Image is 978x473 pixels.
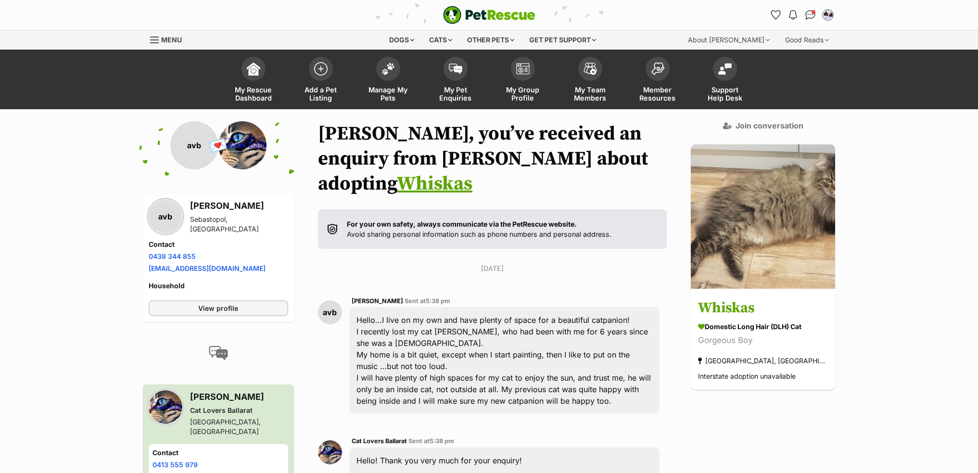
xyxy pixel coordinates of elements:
div: Other pets [460,30,521,50]
span: My Pet Enquiries [434,86,477,102]
div: Dogs [382,30,421,50]
div: Good Reads [778,30,836,50]
a: My Rescue Dashboard [220,52,287,109]
img: team-members-icon-5396bd8760b3fe7c0b43da4ab00e1e3bb1a5d9ba89233759b79545d2d3fc5d0d.svg [584,63,597,75]
span: Sent at [405,297,450,305]
div: Cat Lovers Ballarat [190,406,288,415]
h1: [PERSON_NAME], you’ve received an enquiry from [PERSON_NAME] about adopting [318,121,667,196]
a: Add a Pet Listing [287,52,355,109]
a: Support Help Desk [691,52,759,109]
div: avb [318,300,342,324]
div: Domestic Long Hair (DLH) Cat [698,322,828,332]
div: avb [149,200,182,233]
h3: Whiskas [698,298,828,320]
img: member-resources-icon-8e73f808a243e03378d46382f2149f9095a855e16c252ad45f914b54edf8863c.svg [651,62,664,75]
a: My Group Profile [489,52,557,109]
div: avb [170,121,218,169]
span: Cat Lovers Ballarat [352,437,407,445]
div: Gorgeous Boy [698,334,828,347]
img: conversation-icon-4a6f8262b818ee0b60e3300018af0b2d0b884aa5de6e9bcb8d3d4eeb1a70a7c4.svg [209,346,228,360]
p: Avoid sharing personal information such as phone numbers and personal address. [347,219,611,240]
span: Member Resources [636,86,679,102]
a: 0438 344 855 [149,252,196,260]
span: My Team Members [569,86,612,102]
a: Member Resources [624,52,691,109]
span: Support Help Desk [703,86,747,102]
button: Notifications [786,7,801,23]
div: Hello…I live on my own and have plenty of space for a beautiful catpanion! I recently lost my cat... [349,307,660,414]
img: notifications-46538b983faf8c2785f20acdc204bb7945ddae34d4c08c2a6579f10ce5e182be.svg [789,10,797,20]
div: [GEOGRAPHIC_DATA], [GEOGRAPHIC_DATA] [190,417,288,436]
img: logo-e224e6f780fb5917bec1dbf3a21bbac754714ae5b6737aabdf751b685950b380.svg [443,6,535,24]
h3: [PERSON_NAME] [190,390,288,404]
a: Manage My Pets [355,52,422,109]
h3: [PERSON_NAME] [190,199,288,213]
img: help-desk-icon-fdf02630f3aa405de69fd3d07c3f3aa587a6932b1a1747fa1d2bba05be0121f9.svg [718,63,732,75]
div: Get pet support [522,30,603,50]
img: Cat Lovers Ballarat profile pic [318,440,342,464]
h4: Contact [149,240,288,249]
img: chat-41dd97257d64d25036548639549fe6c8038ab92f7586957e7f3b1b290dea8141.svg [805,10,815,20]
span: Add a Pet Listing [299,86,343,102]
a: Whiskas Domestic Long Hair (DLH) Cat Gorgeous Boy [GEOGRAPHIC_DATA], [GEOGRAPHIC_DATA] Interstate... [691,291,835,390]
img: catherine blew profile pic [823,10,833,20]
img: Whiskas [691,144,835,289]
span: View profile [198,303,238,313]
strong: For your own safety, always communicate via the PetRescue website. [347,220,577,228]
div: Sebastopol, [GEOGRAPHIC_DATA] [190,215,288,234]
span: 5:38 pm [430,437,454,445]
span: My Rescue Dashboard [232,86,275,102]
p: [DATE] [318,263,667,273]
a: Whiskas [397,172,472,196]
img: dashboard-icon-eb2f2d2d3e046f16d808141f083e7271f6b2e854fb5c12c21221c1fb7104beca.svg [247,62,260,76]
a: My Pet Enquiries [422,52,489,109]
span: Interstate adoption unavailable [698,372,796,381]
div: Cats [422,30,459,50]
img: group-profile-icon-3fa3cf56718a62981997c0bc7e787c4b2cf8bcc04b72c1350f741eb67cf2f40e.svg [516,63,530,75]
a: Menu [150,30,189,48]
a: Favourites [768,7,784,23]
img: Cat Lovers Ballarat profile pic [149,390,182,424]
span: 5:38 pm [426,297,450,305]
h4: Contact [152,448,284,458]
button: My account [820,7,836,23]
a: My Team Members [557,52,624,109]
a: 0413 555 979 [152,460,198,469]
img: manage-my-pets-icon-02211641906a0b7f246fdf0571729dbe1e7629f14944591b6c1af311fb30b64b.svg [381,63,395,75]
img: Cat Lovers Ballarat profile pic [218,121,267,169]
img: pet-enquiries-icon-7e3ad2cf08bfb03b45e93fb7055b45f3efa6380592205ae92323e6603595dc1f.svg [449,64,462,74]
a: Conversations [803,7,818,23]
span: My Group Profile [501,86,545,102]
img: add-pet-listing-icon-0afa8454b4691262ce3f59096e99ab1cd57d4a30225e0717b998d2c9b9846f56.svg [314,62,328,76]
a: View profile [149,300,288,316]
span: Manage My Pets [367,86,410,102]
div: About [PERSON_NAME] [681,30,776,50]
div: [GEOGRAPHIC_DATA], [GEOGRAPHIC_DATA] [698,355,828,368]
span: 💌 [207,135,229,156]
ul: Account quick links [768,7,836,23]
h4: Household [149,281,288,291]
span: Sent at [408,437,454,445]
a: [EMAIL_ADDRESS][DOMAIN_NAME] [149,264,266,272]
a: PetRescue [443,6,535,24]
span: [PERSON_NAME] [352,297,403,305]
span: Menu [161,36,182,44]
a: Join conversation [723,121,803,130]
